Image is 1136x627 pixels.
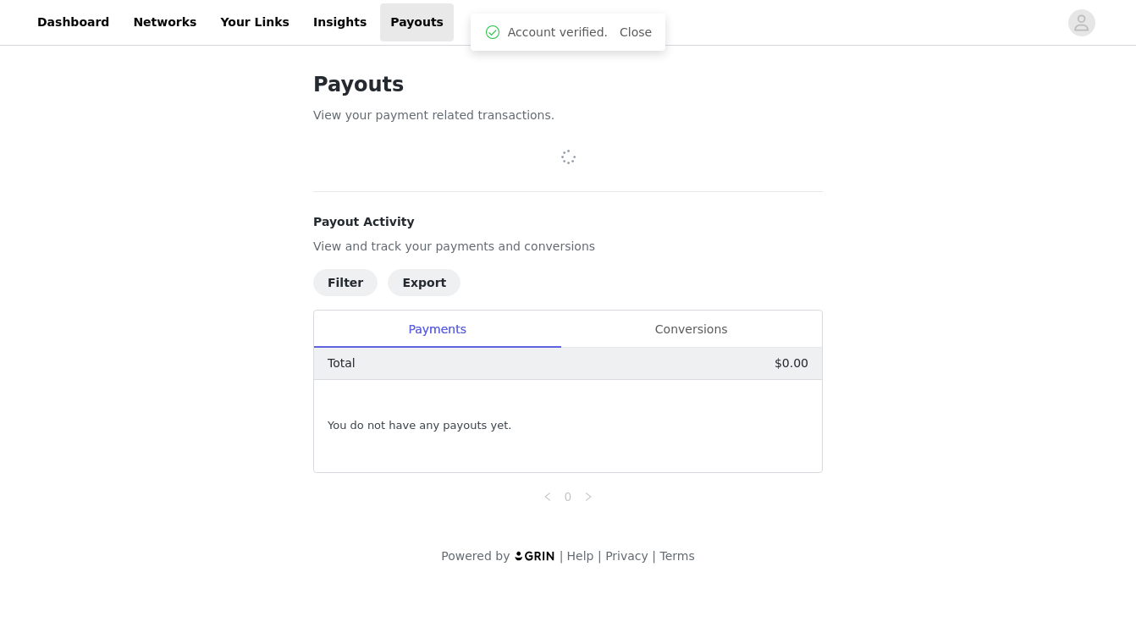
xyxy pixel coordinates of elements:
[1073,9,1089,36] div: avatar
[605,549,648,563] a: Privacy
[775,355,808,372] p: $0.00
[441,549,510,563] span: Powered by
[210,3,300,41] a: Your Links
[313,69,823,100] h1: Payouts
[388,269,460,296] button: Export
[508,24,608,41] span: Account verified.
[313,213,823,231] h4: Payout Activity
[313,107,823,124] p: View your payment related transactions.
[560,311,822,349] div: Conversions
[314,311,560,349] div: Payments
[543,492,553,502] i: icon: left
[303,3,377,41] a: Insights
[328,417,511,434] span: You do not have any payouts yet.
[123,3,207,41] a: Networks
[567,549,594,563] a: Help
[27,3,119,41] a: Dashboard
[583,492,593,502] i: icon: right
[313,238,823,256] p: View and track your payments and conversions
[538,487,558,507] li: Previous Page
[380,3,454,41] a: Payouts
[313,269,378,296] button: Filter
[328,355,356,372] p: Total
[620,25,652,39] a: Close
[558,487,578,507] li: 0
[560,549,564,563] span: |
[652,549,656,563] span: |
[514,550,556,561] img: logo
[598,549,602,563] span: |
[659,549,694,563] a: Terms
[559,487,577,506] a: 0
[578,487,598,507] li: Next Page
